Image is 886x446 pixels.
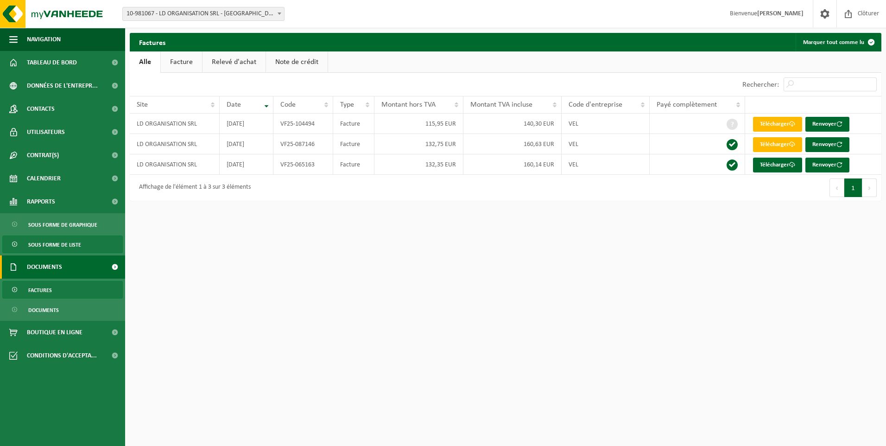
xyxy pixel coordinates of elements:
[753,137,802,152] a: Télécharger
[374,134,463,154] td: 132,75 EUR
[273,114,333,134] td: VF25-104494
[27,51,77,74] span: Tableau de bord
[562,154,650,175] td: VEL
[374,114,463,134] td: 115,95 EUR
[161,51,202,73] a: Facture
[27,321,82,344] span: Boutique en ligne
[122,7,285,21] span: 10-981067 - LD ORGANISATION SRL - LOUVAIN-LA-NEUVE
[805,137,849,152] button: Renvoyer
[27,28,61,51] span: Navigation
[28,236,81,254] span: Sous forme de liste
[273,134,333,154] td: VF25-087146
[340,101,354,108] span: Type
[280,101,296,108] span: Code
[28,216,97,234] span: Sous forme de graphique
[27,344,97,367] span: Conditions d'accepta...
[374,154,463,175] td: 132,35 EUR
[27,167,61,190] span: Calendrier
[753,117,802,132] a: Télécharger
[569,101,622,108] span: Code d'entreprise
[862,178,877,197] button: Next
[844,178,862,197] button: 1
[27,255,62,279] span: Documents
[220,134,274,154] td: [DATE]
[273,154,333,175] td: VF25-065163
[463,154,562,175] td: 160,14 EUR
[757,10,804,17] strong: [PERSON_NAME]
[28,301,59,319] span: Documents
[134,179,251,196] div: Affichage de l'élément 1 à 3 sur 3 éléments
[2,301,123,319] a: Documents
[753,158,802,172] a: Télécharger
[381,101,436,108] span: Montant hors TVA
[27,144,59,167] span: Contrat(s)
[27,190,55,213] span: Rapports
[562,114,650,134] td: VEL
[266,51,328,73] a: Note de crédit
[562,134,650,154] td: VEL
[657,101,717,108] span: Payé complètement
[227,101,241,108] span: Date
[333,114,374,134] td: Facture
[742,81,779,89] label: Rechercher:
[130,134,220,154] td: LD ORGANISATION SRL
[123,7,284,20] span: 10-981067 - LD ORGANISATION SRL - LOUVAIN-LA-NEUVE
[28,281,52,299] span: Factures
[470,101,532,108] span: Montant TVA incluse
[220,114,274,134] td: [DATE]
[27,121,65,144] span: Utilisateurs
[805,158,849,172] button: Renvoyer
[27,74,98,97] span: Données de l'entrepr...
[463,134,562,154] td: 160,63 EUR
[130,33,175,51] h2: Factures
[130,114,220,134] td: LD ORGANISATION SRL
[27,97,55,121] span: Contacts
[796,33,880,51] button: Marquer tout comme lu
[333,134,374,154] td: Facture
[2,216,123,233] a: Sous forme de graphique
[2,281,123,299] a: Factures
[805,117,849,132] button: Renvoyer
[137,101,148,108] span: Site
[463,114,562,134] td: 140,30 EUR
[130,154,220,175] td: LD ORGANISATION SRL
[203,51,266,73] a: Relevé d'achat
[829,178,844,197] button: Previous
[333,154,374,175] td: Facture
[220,154,274,175] td: [DATE]
[2,236,123,253] a: Sous forme de liste
[130,51,160,73] a: Alle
